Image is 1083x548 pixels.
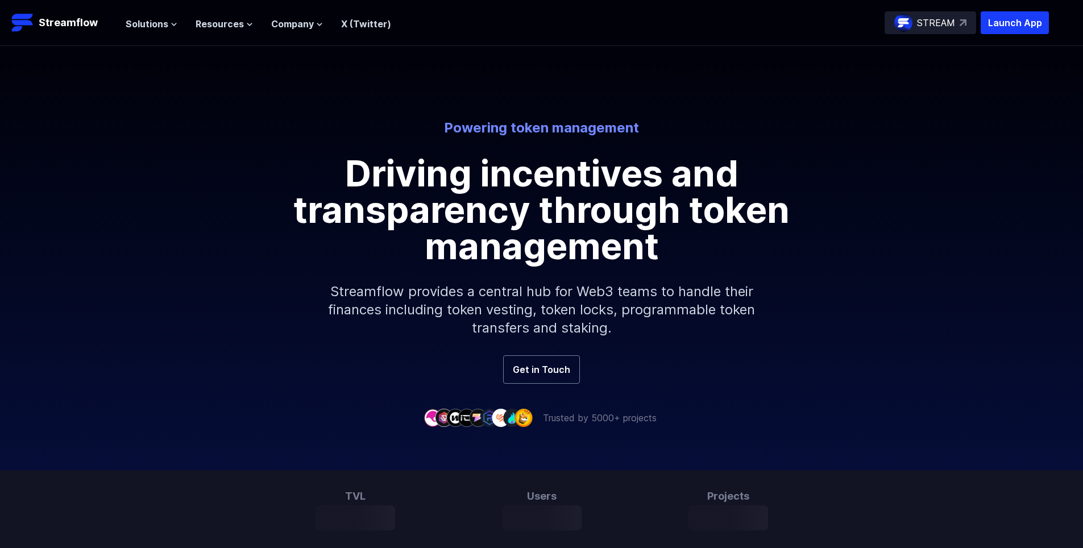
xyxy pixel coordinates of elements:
img: company-9 [514,409,533,426]
h3: Users [502,488,582,504]
img: company-1 [424,409,442,426]
img: company-6 [480,409,499,426]
img: company-4 [458,409,476,426]
img: company-5 [469,409,487,426]
p: STREAM [917,16,955,30]
img: company-8 [503,409,521,426]
button: Solutions [126,17,177,31]
span: Resources [196,17,244,31]
span: Company [271,17,314,31]
img: streamflow-logo-circle.png [894,14,912,32]
img: company-7 [492,409,510,426]
p: Trusted by 5000+ projects [543,411,657,425]
a: Streamflow [11,11,114,34]
span: Solutions [126,17,168,31]
a: STREAM [885,11,976,34]
button: Resources [196,17,253,31]
button: Company [271,17,323,31]
h3: Projects [688,488,768,504]
img: Streamflow Logo [11,11,34,34]
a: X (Twitter) [341,18,391,30]
h1: Driving incentives and transparency through token management [286,155,798,264]
button: Launch App [981,11,1049,34]
p: Powering token management [227,119,857,137]
a: Get in Touch [503,355,580,384]
h3: TVL [316,488,395,504]
img: company-2 [435,409,453,426]
p: Streamflow provides a central hub for Web3 teams to handle their finances including token vesting... [297,264,786,355]
img: company-3 [446,409,464,426]
p: Streamflow [39,15,98,31]
img: top-right-arrow.svg [960,19,966,26]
